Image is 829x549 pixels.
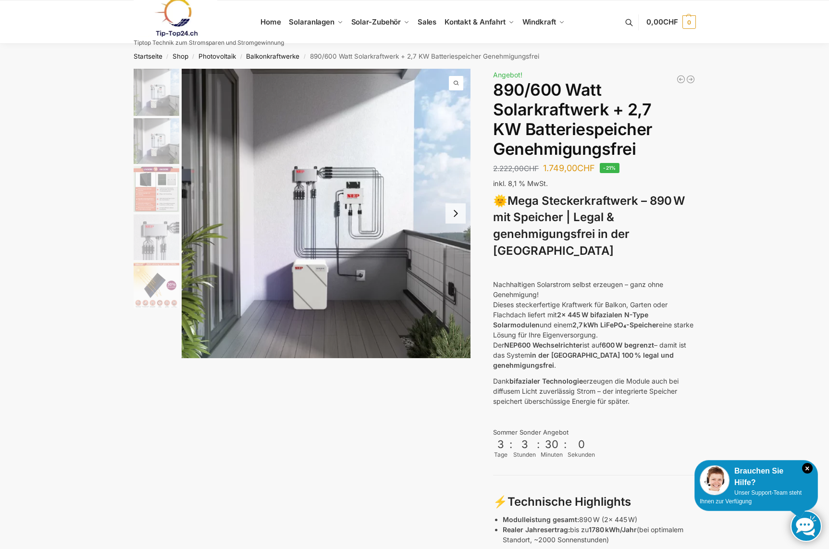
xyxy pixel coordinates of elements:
[700,489,802,505] span: Unser Support-Team steht Ihnen zur Verfügung
[134,118,179,164] img: Balkonkraftwerk mit 2,7kw Speicher
[134,52,162,60] a: Startseite
[503,524,695,545] p: bis zu (bei optimalem Standort, ~2000 Sonnenstunden)
[493,164,539,173] bdi: 2.222,00
[493,279,695,370] p: Nachhaltigen Solarstrom selbst erzeugen – ganz ohne Genehmigung! Dieses steckerfertige Kraftwerk ...
[493,80,695,159] h1: 890/600 Watt Solarkraftwerk + 2,7 KW Batteriespeicher Genehmigungsfrei
[572,321,659,329] strong: 2,7 kWh LiFePO₄-Speicher
[577,163,595,173] span: CHF
[569,438,594,450] div: 0
[514,438,535,450] div: 3
[543,163,595,173] bdi: 1.749,00
[289,17,334,26] span: Solaranlagen
[700,465,730,495] img: Customer service
[445,17,506,26] span: Kontakt & Anfahrt
[182,69,471,358] a: Steckerkraftwerk mit 2,7kwh-SpeicherBalkonkraftwerk mit 27kw Speicher
[542,438,562,450] div: 30
[418,17,437,26] span: Sales
[445,203,466,224] button: Next slide
[503,525,570,534] strong: Realer Jahresertrag:
[413,0,440,44] a: Sales
[646,8,695,37] a: 0,00CHF 0
[162,53,173,61] span: /
[493,428,695,437] div: Sommer Sonder Angebot
[537,438,540,457] div: :
[509,377,583,385] strong: bifazialer Technologie
[663,17,678,26] span: CHF
[493,194,685,258] strong: Mega Steckerkraftwerk – 890 W mit Speicher | Legal & genehmigungsfrei in der [GEOGRAPHIC_DATA]
[285,0,347,44] a: Solaranlagen
[198,52,236,60] a: Photovoltaik
[236,53,246,61] span: /
[507,495,631,509] strong: Technische Highlights
[503,515,579,524] strong: Modulleistung gesamt:
[440,0,518,44] a: Kontakt & Anfahrt
[802,463,813,474] i: Schließen
[493,311,648,329] strong: 2x 445 W bifazialen N-Type Solarmodulen
[504,341,582,349] strong: NEP600 Wechselrichter
[134,214,179,260] img: BDS1000
[600,163,619,173] span: -21%
[494,438,507,450] div: 3
[493,193,695,260] h3: 🌞
[116,44,713,69] nav: Breadcrumb
[493,351,674,369] strong: in der [GEOGRAPHIC_DATA] 100 % legal und genehmigungsfrei
[503,514,695,524] p: 890 W (2x 445 W)
[134,69,179,116] img: Balkonkraftwerk mit 2,7kw Speicher
[513,450,536,459] div: Stunden
[493,494,695,511] h3: ⚡
[589,525,637,534] strong: 1780 kWh/Jahr
[682,15,696,29] span: 0
[299,53,309,61] span: /
[134,40,284,46] p: Tiptop Technik zum Stromsparen und Stromgewinnung
[134,166,179,212] img: Bificial im Vergleich zu billig Modulen
[173,52,188,60] a: Shop
[493,376,695,406] p: Dank erzeugen die Module auch bei diffusem Licht zuverlässig Strom – der integrierte Speicher spe...
[568,450,595,459] div: Sekunden
[522,17,556,26] span: Windkraft
[347,0,413,44] a: Solar-Zubehör
[646,17,678,26] span: 0,00
[493,179,548,187] span: inkl. 8,1 % MwSt.
[518,0,569,44] a: Windkraft
[700,465,813,488] div: Brauchen Sie Hilfe?
[541,450,563,459] div: Minuten
[493,71,522,79] span: Angebot!
[493,450,508,459] div: Tage
[246,52,299,60] a: Balkonkraftwerke
[134,262,179,308] img: Bificial 30 % mehr Leistung
[509,438,512,457] div: :
[524,164,539,173] span: CHF
[676,75,686,84] a: Balkonkraftwerk 405/600 Watt erweiterbar
[564,438,567,457] div: :
[182,69,471,358] img: Balkonkraftwerk mit 2,7kw Speicher
[188,53,198,61] span: /
[602,341,654,349] strong: 600 W begrenzt
[351,17,401,26] span: Solar-Zubehör
[686,75,695,84] a: Balkonkraftwerk 890 Watt Solarmodulleistung mit 2kW/h Zendure Speicher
